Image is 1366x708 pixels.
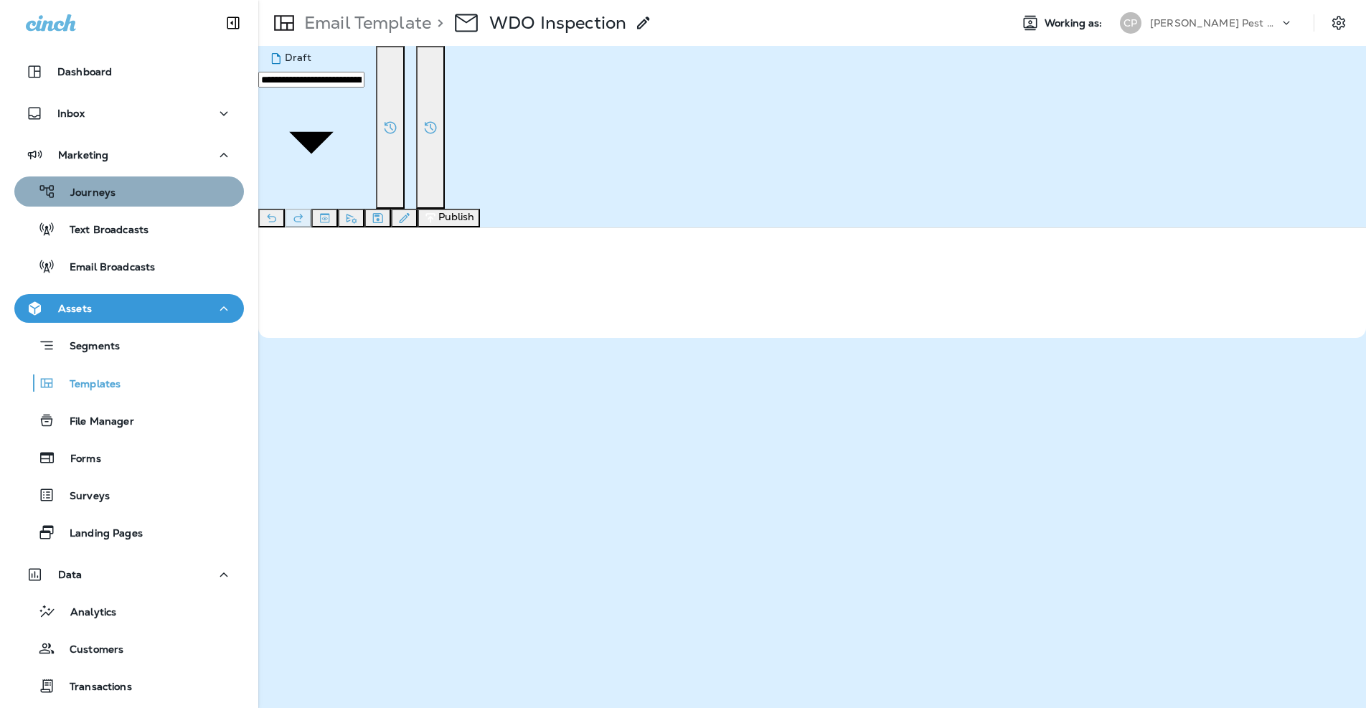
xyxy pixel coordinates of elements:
div: CP [1120,12,1141,34]
p: [PERSON_NAME] Pest Control [1150,17,1279,29]
p: Transactions [55,681,132,694]
p: Email Broadcasts [55,261,155,275]
button: Restore from previous version [376,46,405,209]
div: Draft [267,52,356,66]
button: Transactions [14,671,244,701]
p: Analytics [56,606,116,620]
button: Journeys [14,176,244,207]
p: Text Broadcasts [55,224,149,237]
p: Journeys [56,187,116,200]
button: Save [364,209,391,227]
p: Landing Pages [55,527,143,541]
p: Surveys [55,490,110,504]
button: Toggle preview [311,209,338,227]
p: Dashboard [57,66,112,77]
button: Settings [1326,10,1352,36]
button: Inbox [14,99,244,128]
button: Email Broadcasts [14,251,244,281]
button: Segments [14,330,244,361]
p: Segments [55,340,120,354]
p: Templates [55,378,121,392]
button: Redo [285,209,311,227]
button: Surveys [14,480,244,510]
button: Collapse Sidebar [213,9,253,37]
button: Data [14,560,244,589]
button: Dashboard [14,57,244,86]
p: WDO Inspection [489,12,626,34]
button: Analytics [14,596,244,626]
button: Edit details [391,209,418,227]
p: File Manager [55,415,134,429]
p: Customers [55,643,123,657]
p: > [431,12,443,34]
p: Data [58,569,83,580]
p: Assets [58,303,92,314]
button: Assets [14,294,244,323]
button: Customers [14,633,244,664]
button: Publish [418,209,480,227]
p: Marketing [58,149,108,161]
button: Undo [258,209,285,227]
button: Forms [14,443,244,473]
button: Templates [14,368,244,398]
button: Marketing [14,141,244,169]
p: Inbox [57,108,85,119]
span: Working as: [1045,17,1106,29]
button: Text Broadcasts [14,214,244,244]
button: Landing Pages [14,517,244,547]
p: Email Template [298,12,431,34]
p: Forms [56,453,101,466]
button: File Manager [14,405,244,435]
button: Send test email [338,209,364,227]
button: View Changelog [416,46,445,209]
